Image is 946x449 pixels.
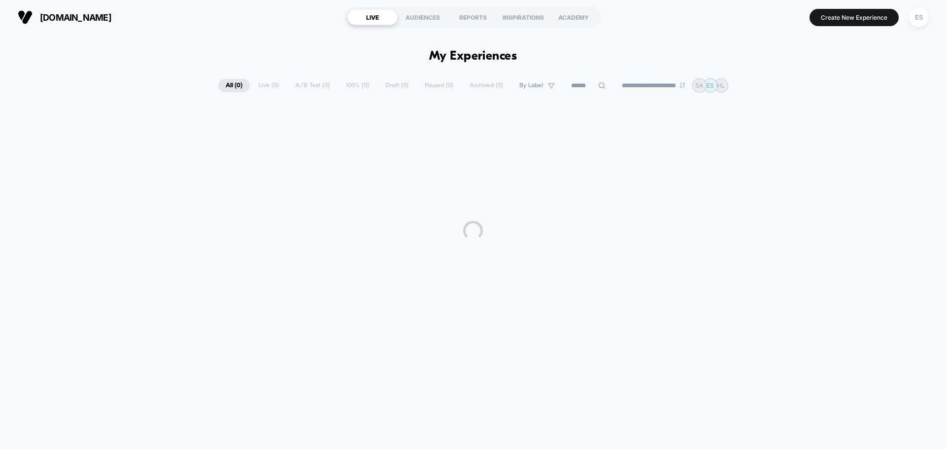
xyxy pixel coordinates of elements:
span: [DOMAIN_NAME] [40,12,111,23]
p: HL [717,82,725,89]
div: ACADEMY [548,9,599,25]
div: REPORTS [448,9,498,25]
div: ES [909,8,928,27]
h1: My Experiences [429,49,517,64]
div: INSPIRATIONS [498,9,548,25]
button: Create New Experience [810,9,899,26]
div: LIVE [347,9,398,25]
img: end [679,82,685,88]
p: ES [707,82,714,89]
p: SA [695,82,703,89]
span: All ( 0 ) [218,79,250,92]
span: By Label [519,82,543,89]
div: AUDIENCES [398,9,448,25]
button: [DOMAIN_NAME] [15,9,114,25]
img: Visually logo [18,10,33,25]
button: ES [906,7,931,28]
